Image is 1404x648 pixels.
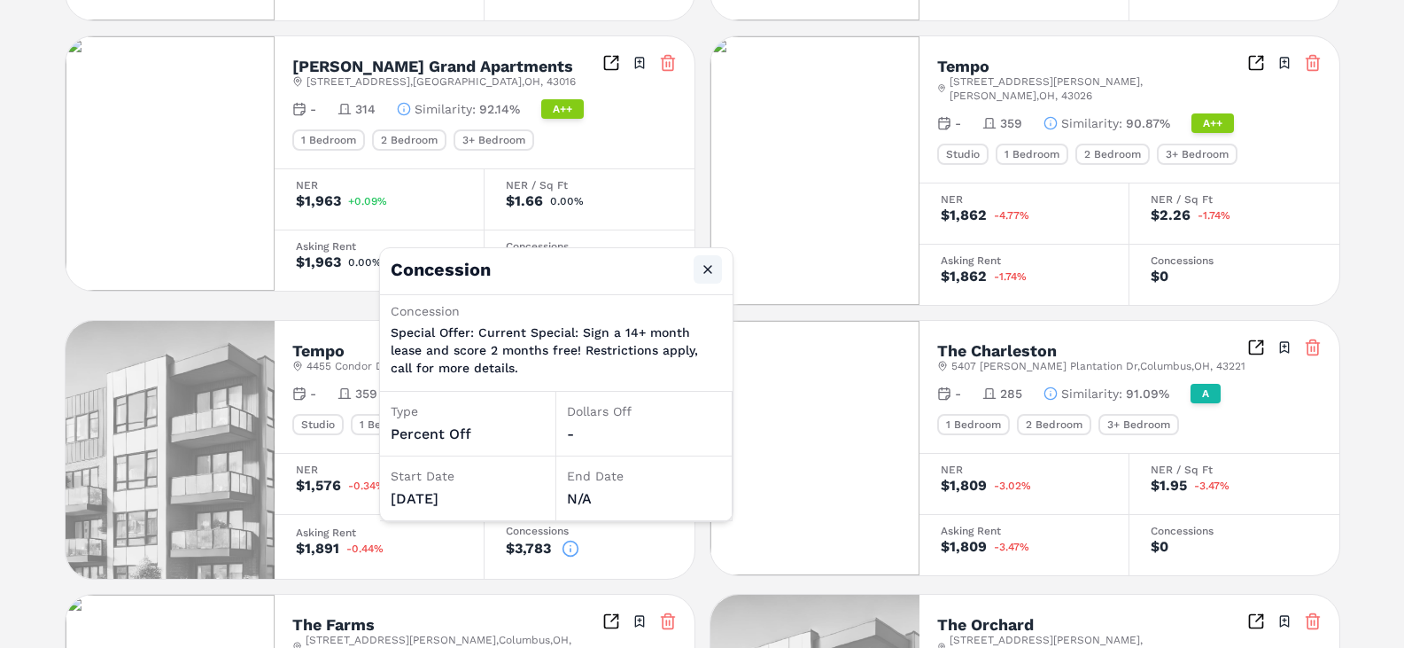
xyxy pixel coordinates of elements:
[937,144,989,165] div: Studio
[1151,465,1318,475] div: NER / Sq Ft
[355,385,377,402] span: 359
[1000,385,1022,402] span: 285
[348,480,385,491] span: -0.34%
[479,100,520,118] span: 92.14%
[937,59,989,74] h2: Tempo
[391,424,545,445] div: percent off
[937,343,1057,359] h2: The Charleston
[292,343,345,359] h2: Tempo
[941,540,987,554] div: $1,809
[1017,414,1091,435] div: 2 Bedroom
[380,248,733,294] h4: Concession
[391,467,545,485] div: Start Date
[941,465,1107,475] div: NER
[1075,144,1150,165] div: 2 Bedroom
[415,100,476,118] span: Similarity :
[506,241,673,252] div: Concessions
[454,129,534,151] div: 3+ Bedroom
[541,99,584,119] div: A++
[994,542,1029,552] span: -3.47%
[996,144,1068,165] div: 1 Bedroom
[937,414,1010,435] div: 1 Bedroom
[941,269,987,284] div: $1,862
[1157,144,1237,165] div: 3+ Bedroom
[348,257,382,268] span: 0.00%
[292,617,375,633] h2: The Farms
[955,114,961,132] span: -
[506,194,543,208] div: $1.66
[1191,384,1221,403] div: A
[602,613,620,630] a: Inspect Comparables
[372,129,446,151] div: 2 Bedroom
[1191,113,1234,133] div: A++
[1151,526,1318,536] div: Concessions
[1151,255,1318,266] div: Concessions
[1198,210,1230,221] span: -1.74%
[1247,613,1265,630] a: Inspect Comparables
[941,194,1107,205] div: NER
[941,255,1107,266] div: Asking Rent
[292,414,344,435] div: Studio
[567,424,721,445] div: -
[306,74,576,89] span: [STREET_ADDRESS] , [GEOGRAPHIC_DATA] , OH , 43016
[1247,54,1265,72] a: Inspect Comparables
[550,196,584,207] span: 0.00%
[602,54,620,72] a: Inspect Comparables
[296,465,462,475] div: NER
[306,359,532,373] span: 4455 Condor Dr , [PERSON_NAME] , OH , 43026
[310,100,316,118] span: -
[937,617,1034,633] h2: The Orchard
[994,271,1027,282] span: -1.74%
[567,467,721,485] div: End Date
[296,241,462,252] div: Asking Rent
[941,526,1107,536] div: Asking Rent
[1151,269,1168,284] div: $0
[391,324,722,377] p: Special Offer: Current Special: Sign a 14+ month lease and score 2 months free! Restrictions appl...
[1061,114,1122,132] span: Similarity :
[296,194,341,208] div: $1,963
[296,180,462,191] div: NER
[1151,479,1187,493] div: $1.95
[355,100,376,118] span: 314
[1061,385,1122,402] span: Similarity :
[994,480,1031,491] span: -3.02%
[1151,540,1168,554] div: $0
[310,385,316,402] span: -
[1194,480,1229,491] span: -3.47%
[955,385,961,402] span: -
[567,488,721,510] div: N/A
[1247,339,1265,356] a: Inspect Comparables
[1126,385,1169,402] span: 91.09%
[346,543,384,554] span: -0.44%
[506,180,673,191] div: NER / Sq Ft
[296,527,462,538] div: Asking Rent
[391,402,545,420] div: Type
[1000,114,1022,132] span: 359
[1098,414,1179,435] div: 3+ Bedroom
[1151,208,1191,223] div: $2.26
[351,414,423,435] div: 1 Bedroom
[391,488,545,510] div: [DATE]
[941,479,987,493] div: $1,809
[296,542,339,556] div: $1,891
[391,302,722,320] div: Concession
[296,255,341,269] div: $1,963
[506,542,551,556] div: $3,783
[994,210,1029,221] span: -4.77%
[1126,114,1170,132] span: 90.87%
[950,74,1246,103] span: [STREET_ADDRESS][PERSON_NAME] , [PERSON_NAME] , OH , 43026
[951,359,1245,373] span: 5407 [PERSON_NAME] Plantation Dr , Columbus , OH , 43221
[506,526,673,536] div: Concessions
[296,479,341,493] div: $1,576
[567,402,721,420] div: Dollars Off
[348,196,387,207] span: +0.09%
[941,208,987,223] div: $1,862
[1151,194,1318,205] div: NER / Sq Ft
[292,129,365,151] div: 1 Bedroom
[292,59,573,74] h2: [PERSON_NAME] Grand Apartments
